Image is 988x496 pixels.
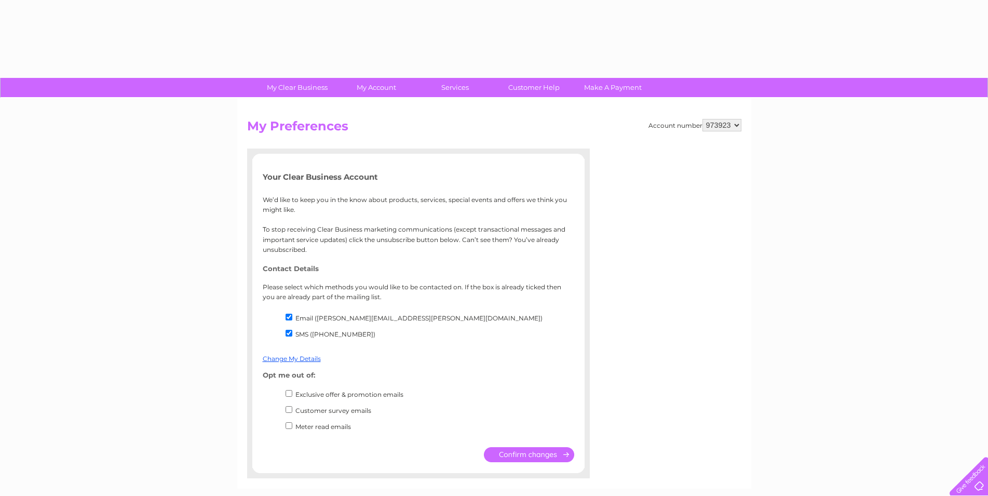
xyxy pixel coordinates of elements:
[491,78,577,97] a: Customer Help
[295,407,371,414] label: Customer survey emails
[263,172,574,181] h5: Your Clear Business Account
[263,355,321,363] a: Change My Details
[333,78,419,97] a: My Account
[295,330,375,338] label: SMS ([PHONE_NUMBER])
[484,447,574,462] input: Submit
[295,314,543,322] label: Email ([PERSON_NAME][EMAIL_ADDRESS][PERSON_NAME][DOMAIN_NAME])
[295,423,351,431] label: Meter read emails
[263,282,574,302] p: Please select which methods you would like to be contacted on. If the box is already ticked then ...
[263,265,574,273] h4: Contact Details
[412,78,498,97] a: Services
[263,371,574,379] h4: Opt me out of:
[263,195,574,254] p: We’d like to keep you in the know about products, services, special events and offers we think yo...
[295,391,403,398] label: Exclusive offer & promotion emails
[254,78,340,97] a: My Clear Business
[648,119,741,131] div: Account number
[570,78,656,97] a: Make A Payment
[247,119,741,139] h2: My Preferences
